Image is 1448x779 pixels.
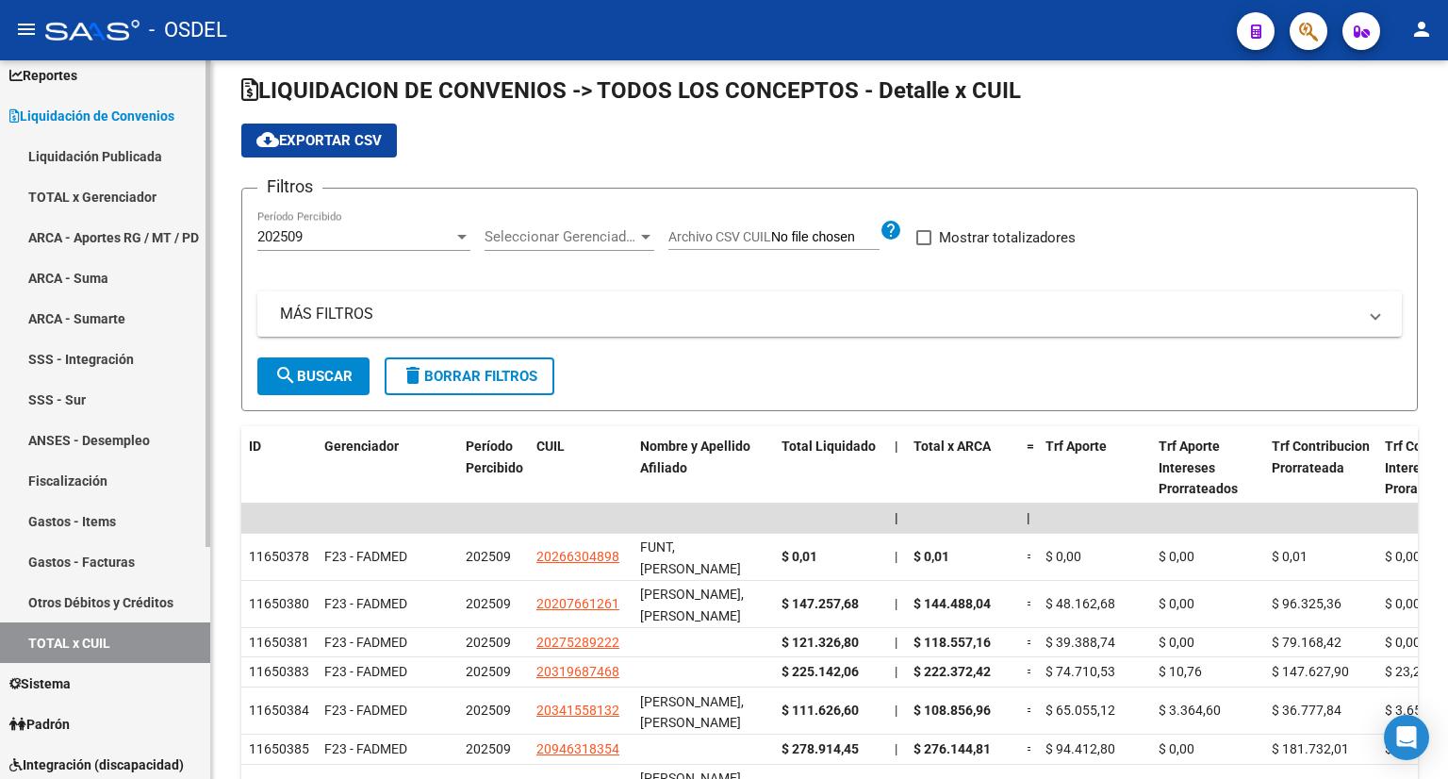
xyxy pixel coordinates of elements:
[257,228,303,245] span: 202509
[913,439,991,454] span: Total x ARCA
[317,426,458,509] datatable-header-cell: Gerenciador
[536,635,619,650] span: 20275289222
[9,714,70,735] span: Padrón
[529,426,633,509] datatable-header-cell: CUIL
[782,596,859,611] span: $ 147.257,68
[149,9,227,51] span: - OSDEL
[1159,664,1202,679] span: $ 10,76
[466,703,511,718] span: 202509
[536,596,619,611] span: 20207661261
[324,703,407,718] span: F23 - FADMED
[1272,703,1341,718] span: $ 36.777,84
[385,357,554,395] button: Borrar Filtros
[324,741,407,756] span: F23 - FADMED
[249,439,261,454] span: ID
[913,596,991,611] span: $ 144.488,04
[640,539,741,576] span: FUNT, [PERSON_NAME]
[257,357,370,395] button: Buscar
[257,291,1402,337] mat-expansion-panel-header: MÁS FILTROS
[1027,439,1034,454] span: =
[536,741,619,756] span: 20946318354
[466,741,511,756] span: 202509
[1272,596,1341,611] span: $ 96.325,36
[1151,426,1264,509] datatable-header-cell: Trf Aporte Intereses Prorrateados
[324,635,407,650] span: F23 - FADMED
[1385,549,1421,564] span: $ 0,00
[782,664,859,679] span: $ 225.142,06
[458,426,529,509] datatable-header-cell: Período Percibido
[1272,439,1370,475] span: Trf Contribucion Prorrateada
[895,741,897,756] span: |
[1272,664,1349,679] span: $ 147.627,90
[1027,703,1034,718] span: =
[895,635,897,650] span: |
[249,703,309,718] span: 11650384
[1384,715,1429,760] div: Open Intercom Messenger
[466,439,523,475] span: Período Percibido
[1385,664,1428,679] span: $ 23,23
[249,549,309,564] span: 11650378
[1019,426,1038,509] datatable-header-cell: =
[1038,426,1151,509] datatable-header-cell: Trf Aporte
[782,741,859,756] span: $ 278.914,45
[880,219,902,241] mat-icon: help
[1159,549,1194,564] span: $ 0,00
[782,549,817,564] span: $ 0,01
[1045,596,1115,611] span: $ 48.162,68
[1159,596,1194,611] span: $ 0,00
[913,741,991,756] span: $ 276.144,81
[906,426,1019,509] datatable-header-cell: Total x ARCA
[1027,549,1034,564] span: =
[887,426,906,509] datatable-header-cell: |
[466,635,511,650] span: 202509
[249,664,309,679] span: 11650383
[249,596,309,611] span: 11650380
[1385,635,1421,650] span: $ 0,00
[1159,703,1221,718] span: $ 3.364,60
[1045,549,1081,564] span: $ 0,00
[782,703,859,718] span: $ 111.626,60
[402,364,424,387] mat-icon: delete
[256,132,382,149] span: Exportar CSV
[536,549,619,564] span: 20266304898
[280,304,1357,324] mat-panel-title: MÁS FILTROS
[274,364,297,387] mat-icon: search
[249,741,309,756] span: 11650385
[536,439,565,454] span: CUIL
[249,635,309,650] span: 11650381
[895,596,897,611] span: |
[1159,439,1238,497] span: Trf Aporte Intereses Prorrateados
[1045,741,1115,756] span: $ 94.412,80
[324,549,407,564] span: F23 - FADMED
[1385,596,1421,611] span: $ 0,00
[1045,703,1115,718] span: $ 65.055,12
[485,228,637,245] span: Seleccionar Gerenciador
[241,77,1021,104] span: LIQUIDACION DE CONVENIOS -> TODOS LOS CONCEPTOS - Detalle x CUIL
[640,694,744,731] span: [PERSON_NAME], [PERSON_NAME]
[1027,635,1034,650] span: =
[256,128,279,151] mat-icon: cloud_download
[536,703,619,718] span: 20341558132
[1045,664,1115,679] span: $ 74.710,53
[782,439,876,454] span: Total Liquidado
[324,439,399,454] span: Gerenciador
[1045,635,1115,650] span: $ 39.388,74
[913,703,991,718] span: $ 108.856,96
[1027,510,1030,525] span: |
[241,124,397,157] button: Exportar CSV
[771,229,880,246] input: Archivo CSV CUIL
[1272,741,1349,756] span: $ 181.732,01
[913,664,991,679] span: $ 222.372,42
[1159,635,1194,650] span: $ 0,00
[9,754,184,775] span: Integración (discapacidad)
[640,439,750,475] span: Nombre y Apellido Afiliado
[466,596,511,611] span: 202509
[895,703,897,718] span: |
[324,596,407,611] span: F23 - FADMED
[895,510,898,525] span: |
[895,439,898,454] span: |
[640,587,744,623] span: [PERSON_NAME], [PERSON_NAME]
[939,226,1076,249] span: Mostrar totalizadores
[895,664,897,679] span: |
[15,18,38,41] mat-icon: menu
